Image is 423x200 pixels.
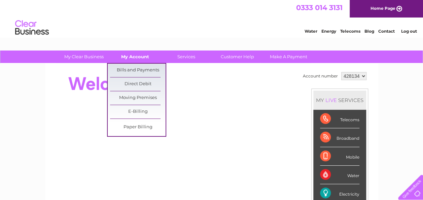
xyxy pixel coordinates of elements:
[110,121,166,134] a: Paper Billing
[320,147,359,166] div: Mobile
[340,29,360,34] a: Telecoms
[320,166,359,184] div: Water
[313,91,366,110] div: MY SERVICES
[110,91,166,105] a: Moving Premises
[296,3,343,12] a: 0333 014 3131
[107,51,163,63] a: My Account
[378,29,395,34] a: Contact
[158,51,214,63] a: Services
[320,128,359,147] div: Broadband
[210,51,265,63] a: Customer Help
[305,29,317,34] a: Water
[15,18,49,38] img: logo.png
[301,70,340,82] td: Account number
[110,77,166,91] a: Direct Debit
[364,29,374,34] a: Blog
[320,110,359,128] div: Telecoms
[324,97,338,103] div: LIVE
[56,51,112,63] a: My Clear Business
[53,4,371,33] div: Clear Business is a trading name of Verastar Limited (registered in [GEOGRAPHIC_DATA] No. 3667643...
[110,105,166,119] a: E-Billing
[261,51,316,63] a: Make A Payment
[321,29,336,34] a: Energy
[110,64,166,77] a: Bills and Payments
[401,29,417,34] a: Log out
